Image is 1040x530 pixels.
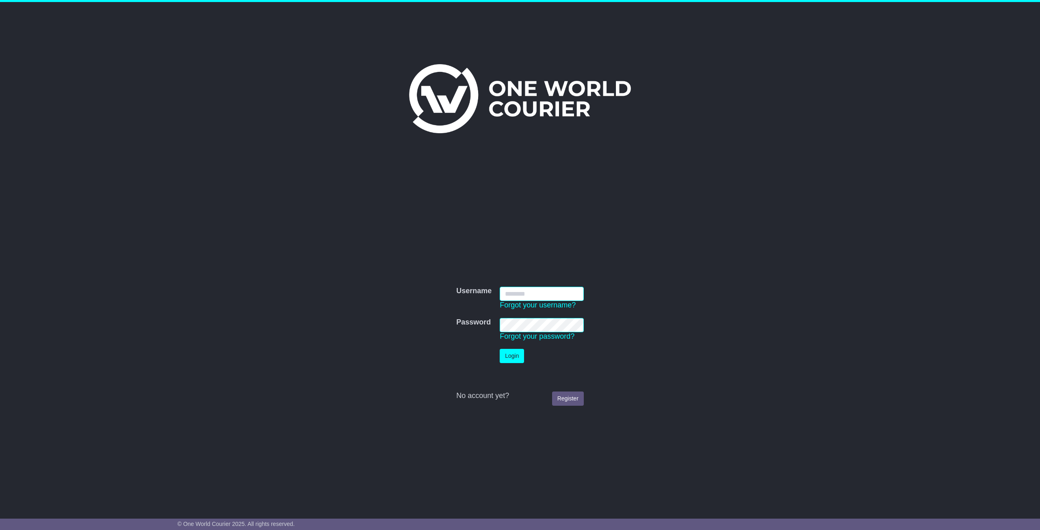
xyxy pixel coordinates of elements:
[178,521,295,527] span: © One World Courier 2025. All rights reserved.
[456,392,584,400] div: No account yet?
[456,287,492,296] label: Username
[500,349,524,363] button: Login
[500,301,576,309] a: Forgot your username?
[456,318,491,327] label: Password
[409,64,631,133] img: One World
[552,392,584,406] a: Register
[500,332,574,340] a: Forgot your password?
